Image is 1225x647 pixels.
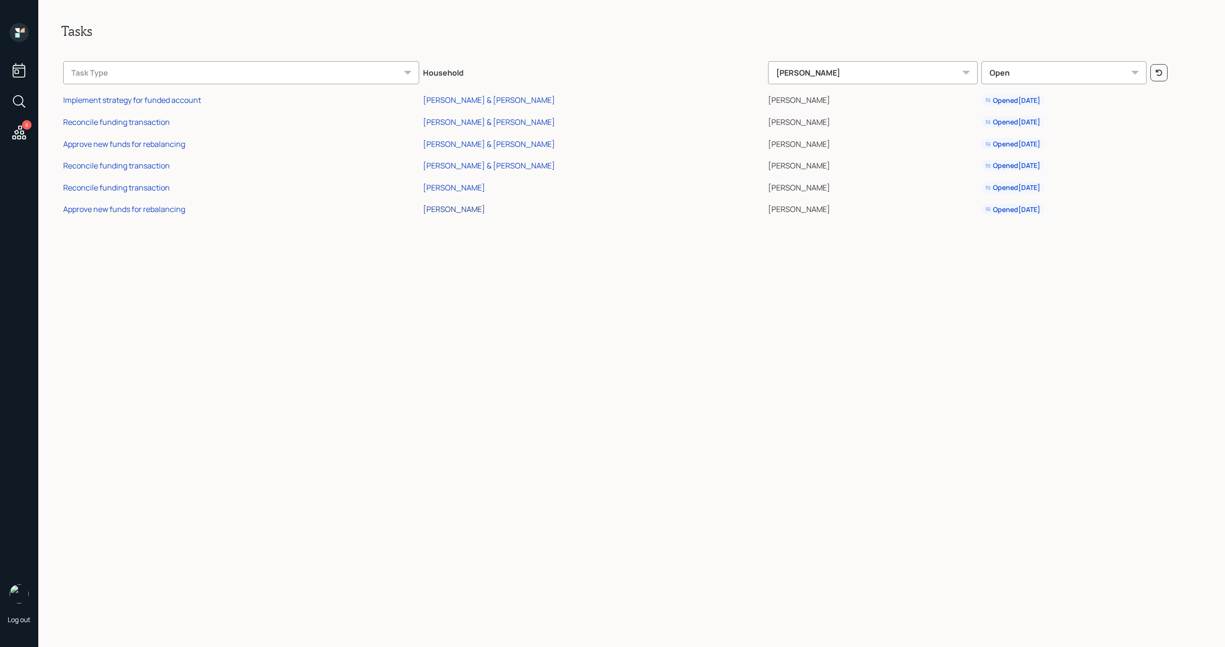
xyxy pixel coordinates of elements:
[63,182,170,193] div: Reconcile funding transaction
[423,117,555,127] div: [PERSON_NAME] & [PERSON_NAME]
[423,160,555,171] div: [PERSON_NAME] & [PERSON_NAME]
[63,117,170,127] div: Reconcile funding transaction
[768,61,978,84] div: [PERSON_NAME]
[421,55,766,88] th: Household
[981,61,1147,84] div: Open
[766,88,980,110] td: [PERSON_NAME]
[985,139,1040,149] div: Opened [DATE]
[63,139,185,149] div: Approve new funds for rebalancing
[22,120,32,130] div: 6
[423,139,555,149] div: [PERSON_NAME] & [PERSON_NAME]
[985,96,1040,105] div: Opened [DATE]
[985,205,1040,214] div: Opened [DATE]
[8,615,31,624] div: Log out
[423,95,555,105] div: [PERSON_NAME] & [PERSON_NAME]
[63,95,201,105] div: Implement strategy for funded account
[766,132,980,154] td: [PERSON_NAME]
[766,153,980,175] td: [PERSON_NAME]
[985,161,1040,170] div: Opened [DATE]
[766,175,980,197] td: [PERSON_NAME]
[766,110,980,132] td: [PERSON_NAME]
[63,61,419,84] div: Task Type
[423,182,485,193] div: [PERSON_NAME]
[985,117,1040,127] div: Opened [DATE]
[61,23,1202,39] h2: Tasks
[423,204,485,214] div: [PERSON_NAME]
[63,160,170,171] div: Reconcile funding transaction
[10,584,29,603] img: michael-russo-headshot.png
[63,204,185,214] div: Approve new funds for rebalancing
[766,197,980,219] td: [PERSON_NAME]
[985,183,1040,192] div: Opened [DATE]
